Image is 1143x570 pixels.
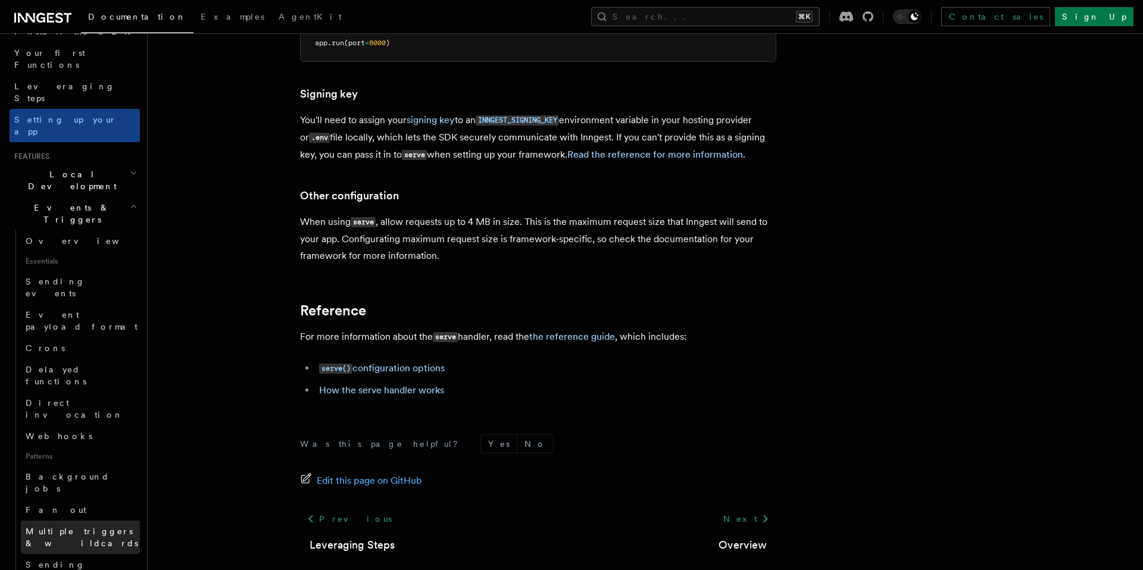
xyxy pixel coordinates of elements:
a: Previous [300,508,398,530]
span: 8000 [369,39,386,47]
p: You'll need to assign your to an environment variable in your hosting provider or file locally, w... [300,112,776,164]
a: Signing key [300,86,358,102]
a: Edit this page on GitHub [300,472,422,489]
span: Features [10,152,49,161]
span: Direct invocation [26,398,123,419]
span: Local Development [10,168,130,192]
a: Sending events [21,271,140,304]
a: Other configuration [300,187,399,204]
span: Multiple triggers & wildcards [26,527,138,548]
a: Overview [719,537,767,553]
span: . [327,39,332,47]
p: For more information about the handler, read the , which includes: [300,328,776,346]
span: Webhooks [26,431,92,441]
a: the reference guide [529,331,615,342]
span: Events & Triggers [10,202,130,226]
a: Setting up your app [10,109,140,142]
kbd: ⌘K [796,11,813,23]
a: Event payload format [21,304,140,337]
span: ) [386,39,390,47]
a: Overview [21,230,140,252]
button: Toggle dark mode [893,10,922,24]
a: Reference [300,302,366,319]
a: signing key [407,114,455,126]
code: serve [433,332,458,342]
span: Overview [26,236,148,246]
a: AgentKit [271,4,349,32]
span: Background jobs [26,472,110,493]
code: serve() [319,364,352,374]
code: serve [351,217,376,227]
span: run [332,39,344,47]
span: Your first Functions [14,48,85,70]
span: Sending events [26,277,85,298]
a: Contact sales [941,7,1050,26]
span: Event payload format [26,310,138,331]
a: Background jobs [21,466,140,499]
span: AgentKit [279,12,342,21]
code: serve [402,150,427,160]
span: Edit this page on GitHub [317,472,422,489]
button: Local Development [10,164,140,197]
a: Fan out [21,499,140,521]
p: Was this page helpful? [300,438,466,450]
span: Crons [26,343,65,353]
span: Essentials [21,252,140,271]
a: Leveraging Steps [310,537,395,553]
span: app [315,39,327,47]
a: Your first Functions [10,42,140,76]
span: (port [344,39,365,47]
a: Delayed functions [21,359,140,392]
span: Examples [201,12,264,21]
a: Direct invocation [21,392,140,425]
button: Search...⌘K [591,7,820,26]
a: Read the reference for more information [567,149,743,160]
span: Fan out [26,505,86,515]
p: When using , allow requests up to 4 MB in size. This is the maximum request size that Inngest wil... [300,214,776,264]
a: Sign Up [1055,7,1133,26]
button: Yes [481,435,517,453]
a: Next [716,508,776,530]
a: INNGEST_SIGNING_KEY [476,114,559,126]
button: No [517,435,553,453]
button: Events & Triggers [10,197,140,230]
a: How the serve handler works [319,384,444,396]
a: Examples [193,4,271,32]
span: Patterns [21,447,140,466]
a: Documentation [81,4,193,33]
a: Crons [21,337,140,359]
code: .env [309,133,330,143]
a: Webhooks [21,425,140,447]
span: Delayed functions [26,365,86,386]
a: Multiple triggers & wildcards [21,521,140,554]
a: serve()configuration options [319,362,445,374]
a: Leveraging Steps [10,76,140,109]
span: = [365,39,369,47]
code: INNGEST_SIGNING_KEY [476,115,559,126]
span: Documentation [88,12,186,21]
span: Leveraging Steps [14,82,115,103]
span: Setting up your app [14,115,117,136]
